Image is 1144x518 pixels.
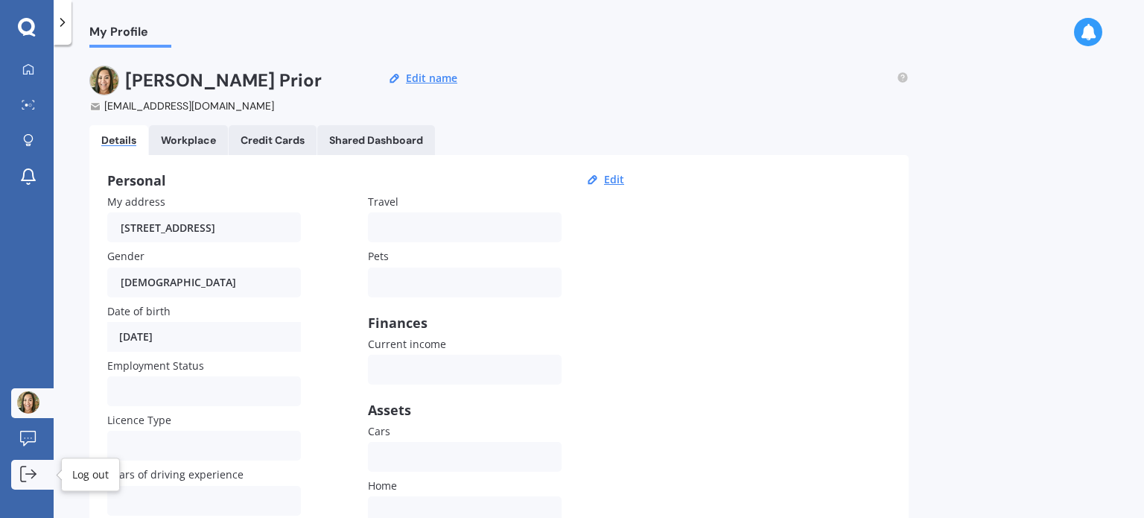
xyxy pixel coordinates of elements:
[368,402,562,417] div: Assets
[241,134,305,147] div: Credit Cards
[107,413,171,427] span: Licence Type
[161,134,216,147] div: Workplace
[101,134,136,147] div: Details
[89,25,171,45] span: My Profile
[329,134,423,147] div: Shared Dashboard
[107,250,144,264] span: Gender
[368,315,562,330] div: Finances
[107,195,165,209] span: My address
[89,98,358,113] div: [EMAIL_ADDRESS][DOMAIN_NAME]
[89,125,148,155] a: Details
[17,391,39,414] img: ACg8ocI1wtExWoA0N-ngUdrRcom6hgH86yd2qzkukMUdUCkxMGeV0xRT4w=s96-c
[401,72,462,85] button: Edit name
[72,467,109,482] div: Log out
[107,173,629,188] div: Personal
[368,337,446,351] span: Current income
[368,195,398,209] span: Travel
[600,173,629,186] button: Edit
[107,304,171,318] span: Date of birth
[107,468,244,482] span: Years of driving experience
[368,424,390,438] span: Cars
[368,478,397,493] span: Home
[125,66,322,95] h2: [PERSON_NAME] Prior
[107,359,204,373] span: Employment Status
[229,125,317,155] a: Credit Cards
[149,125,228,155] a: Workplace
[368,250,389,264] span: Pets
[317,125,435,155] a: Shared Dashboard
[89,66,119,95] img: ACg8ocI1wtExWoA0N-ngUdrRcom6hgH86yd2qzkukMUdUCkxMGeV0xRT4w=s96-c
[107,322,301,352] div: [DATE]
